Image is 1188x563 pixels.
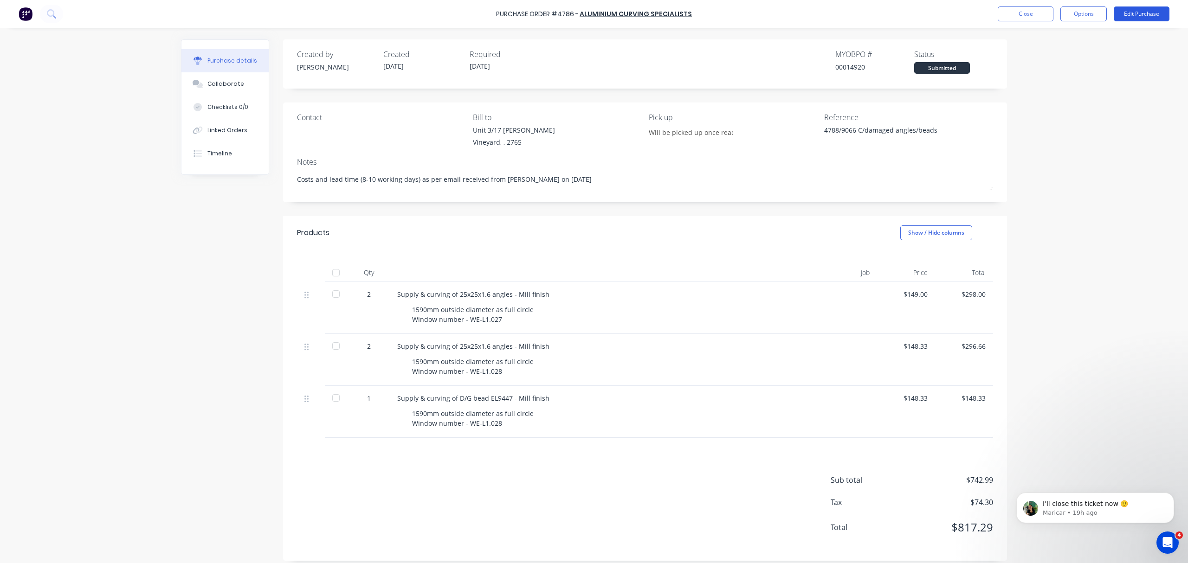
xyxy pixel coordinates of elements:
[831,522,900,533] span: Total
[943,341,986,351] div: $296.66
[297,112,466,123] div: Contact
[397,289,800,299] div: Supply & curving of 25x25x1.6 angles - Mill finish
[885,393,928,403] div: $148.33
[397,393,800,403] div: Supply & curving of D/G bead EL9447 - Mill finish
[914,62,970,74] div: Submitted
[885,341,928,351] div: $148.33
[383,49,462,60] div: Created
[580,9,692,19] a: Aluminium Curving Specialists
[355,393,382,403] div: 1
[181,96,269,119] button: Checklists 0/0
[835,49,914,60] div: MYOB PO #
[412,355,534,378] div: 1590mm outside diameter as full circle Window number - WE-L1.028
[297,156,993,167] div: Notes
[297,170,993,191] textarea: Costs and lead time (8-10 working days) as per email received from [PERSON_NAME] on [DATE]
[355,341,382,351] div: 2
[943,393,986,403] div: $148.33
[835,62,914,72] div: 00014920
[900,519,993,536] span: $817.29
[207,103,248,111] div: Checklists 0/0
[1156,531,1179,554] iframe: Intercom live chat
[473,137,555,147] div: Vineyard, , 2765
[831,497,900,508] span: Tax
[1060,6,1107,21] button: Options
[181,119,269,142] button: Linked Orders
[297,62,376,72] div: [PERSON_NAME]
[824,125,940,146] textarea: 4788/9066 C/damaged angles/beads
[397,341,800,351] div: Supply & curving of 25x25x1.6 angles - Mill finish
[470,49,549,60] div: Required
[181,72,269,96] button: Collaborate
[900,497,993,508] span: $74.30
[831,474,900,486] span: Sub total
[496,9,579,19] div: Purchase Order #4786 -
[1002,473,1188,538] iframe: Intercom notifications message
[900,225,972,240] button: Show / Hide columns
[824,112,993,123] div: Reference
[207,126,247,134] div: Linked Orders
[207,57,257,65] div: Purchase details
[914,49,993,60] div: Status
[207,149,232,158] div: Timeline
[181,142,269,165] button: Timeline
[807,263,877,282] div: Job
[412,407,534,430] div: 1590mm outside diameter as full circle Window number - WE-L1.028
[355,289,382,299] div: 2
[885,289,928,299] div: $149.00
[19,7,32,21] img: Factory
[412,303,534,326] div: 1590mm outside diameter as full circle Window number - WE-L1.027
[649,125,733,139] input: Enter notes...
[181,49,269,72] button: Purchase details
[473,125,555,135] div: Unit 3/17 [PERSON_NAME]
[877,263,935,282] div: Price
[1114,6,1169,21] button: Edit Purchase
[900,474,993,486] span: $742.99
[348,263,390,282] div: Qty
[943,289,986,299] div: $298.00
[935,263,993,282] div: Total
[649,112,818,123] div: Pick up
[297,49,376,60] div: Created by
[473,112,642,123] div: Bill to
[207,80,244,88] div: Collaborate
[998,6,1053,21] button: Close
[297,227,329,238] div: Products
[1175,531,1183,539] span: 4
